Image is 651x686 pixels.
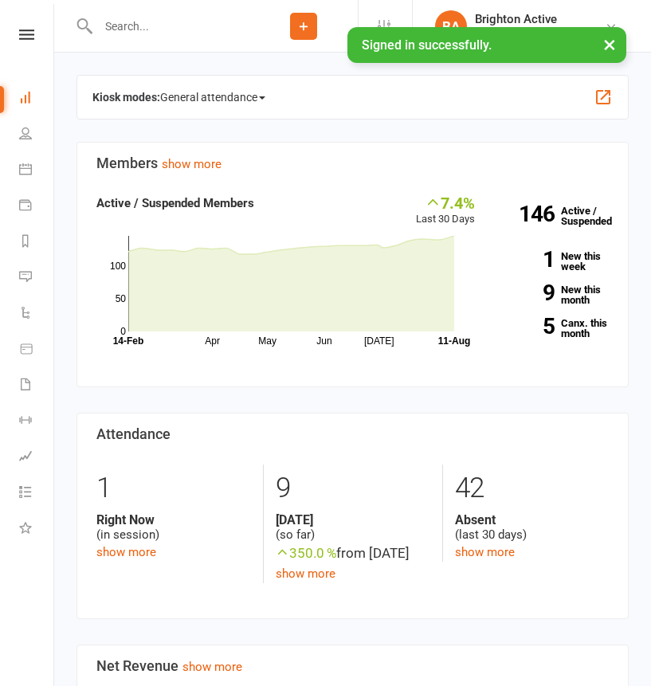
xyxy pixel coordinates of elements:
[96,545,156,559] a: show more
[276,545,336,561] span: 350.0 %
[276,465,429,512] div: 9
[276,566,335,581] a: show more
[19,81,55,117] a: Dashboard
[19,189,55,225] a: Payments
[19,440,55,476] a: Assessments
[499,203,555,225] strong: 146
[96,155,609,171] h3: Members
[499,316,555,337] strong: 5
[19,512,55,547] a: What's New
[475,26,557,41] div: Brighton Active
[416,194,475,211] div: 7.4%
[475,12,557,26] div: Brighton Active
[595,27,624,61] button: ×
[455,465,609,512] div: 42
[416,194,475,228] div: Last 30 Days
[96,512,251,543] div: (in session)
[455,512,609,527] strong: Absent
[491,194,621,238] a: 146Active / Suspended
[160,84,265,110] span: General attendance
[455,512,609,543] div: (last 30 days)
[96,196,254,210] strong: Active / Suspended Members
[19,225,55,261] a: Reports
[96,658,609,674] h3: Net Revenue
[19,117,55,153] a: People
[182,660,242,674] a: show more
[19,332,55,368] a: Product Sales
[96,426,609,442] h3: Attendance
[499,251,609,272] a: 1New this week
[455,545,515,559] a: show more
[276,512,429,543] div: (so far)
[96,512,251,527] strong: Right Now
[19,153,55,189] a: Calendar
[276,512,429,527] strong: [DATE]
[435,10,467,42] div: BA
[362,37,492,53] span: Signed in successfully.
[499,284,609,305] a: 9New this month
[93,15,249,37] input: Search...
[499,249,555,270] strong: 1
[92,91,160,104] strong: Kiosk modes:
[162,157,222,171] a: show more
[499,282,555,304] strong: 9
[499,318,609,339] a: 5Canx. this month
[276,543,429,564] div: from [DATE]
[96,465,251,512] div: 1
